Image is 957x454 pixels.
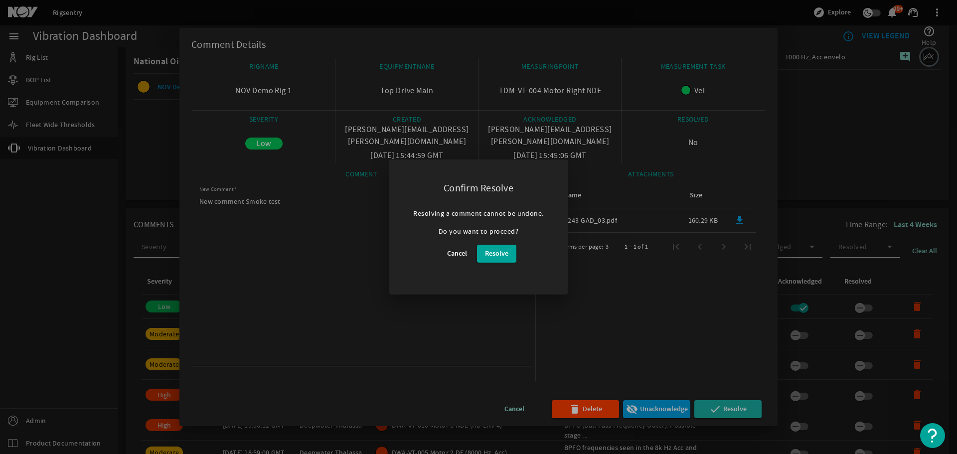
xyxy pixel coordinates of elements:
[413,225,543,244] div: Do you want to proceed?
[447,248,467,260] span: Cancel
[441,245,473,263] button: Cancel
[485,248,508,260] span: Resolve
[920,423,945,448] button: Open Resource Center
[432,171,525,201] div: Confirm Resolve
[477,245,516,263] button: Resolve
[413,207,543,219] div: Resolving a comment cannot be undone.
